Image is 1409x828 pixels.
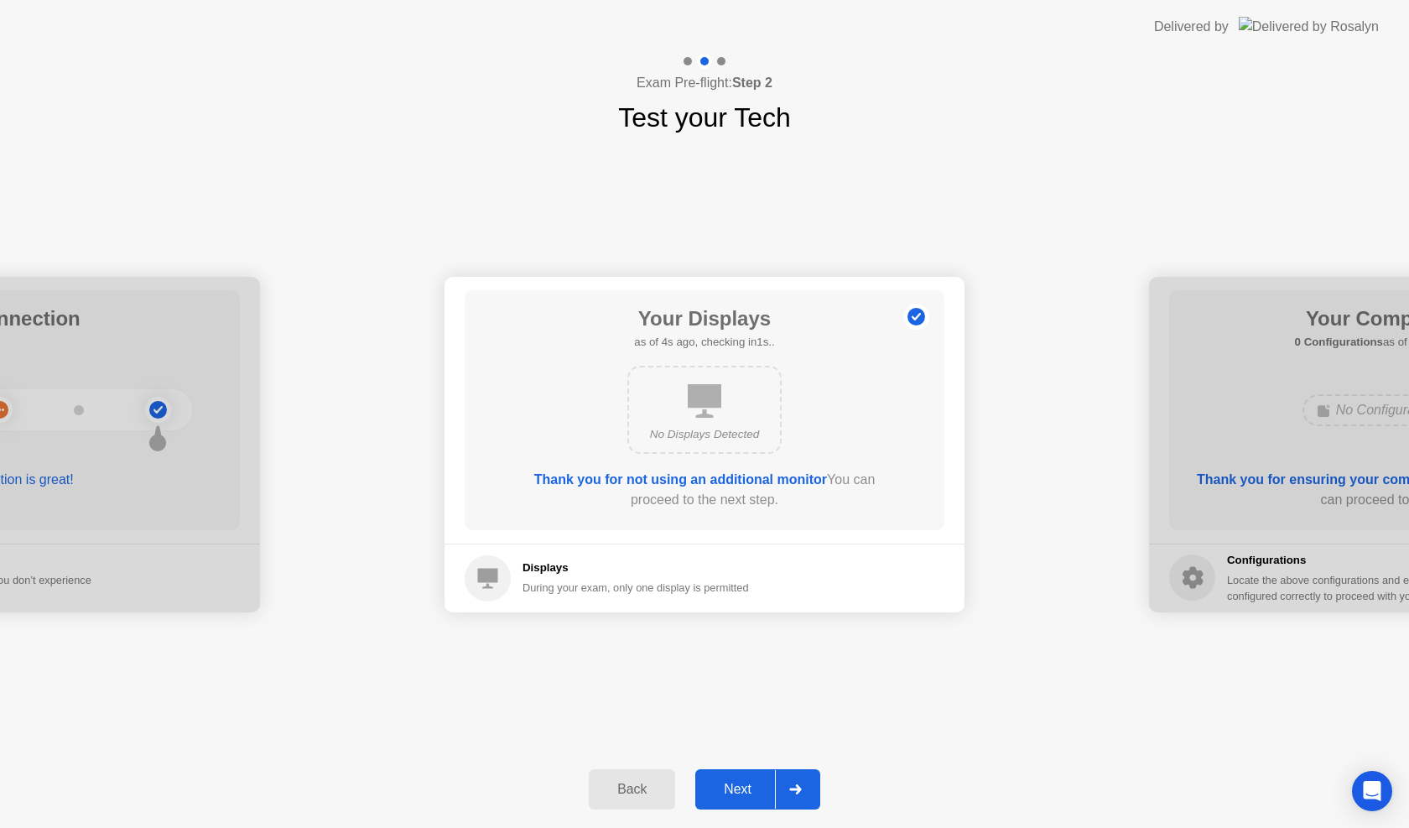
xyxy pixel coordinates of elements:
[642,426,767,443] div: No Displays Detected
[1154,17,1229,37] div: Delivered by
[523,560,749,576] h5: Displays
[523,580,749,596] div: During your exam, only one display is permitted
[618,97,791,138] h1: Test your Tech
[637,73,772,93] h4: Exam Pre-flight:
[700,782,775,797] div: Next
[1239,17,1379,36] img: Delivered by Rosalyn
[1352,771,1392,811] div: Open Intercom Messenger
[534,472,827,487] b: Thank you for not using an additional monitor
[634,304,774,334] h1: Your Displays
[695,769,820,810] button: Next
[634,334,774,351] h5: as of 4s ago, checking in1s..
[512,470,897,510] div: You can proceed to the next step.
[732,76,772,90] b: Step 2
[594,782,670,797] div: Back
[589,769,675,810] button: Back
